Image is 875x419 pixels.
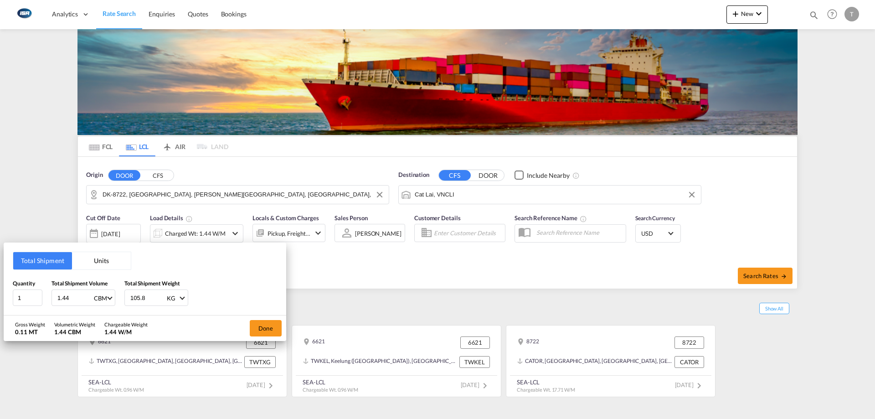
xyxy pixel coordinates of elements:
div: Chargeable Weight [104,321,148,328]
div: KG [167,295,175,302]
div: 1.44 W/M [104,328,148,336]
div: Gross Weight [15,321,45,328]
div: CBM [94,295,107,302]
span: Quantity [13,280,35,287]
input: Qty [13,290,42,306]
button: Units [72,252,131,269]
span: Total Shipment Weight [124,280,180,287]
div: 1.44 CBM [54,328,95,336]
input: Enter volume [57,290,93,305]
div: Volumetric Weight [54,321,95,328]
input: Enter weight [129,290,166,305]
button: Total Shipment [13,252,72,269]
span: Total Shipment Volume [51,280,108,287]
button: Done [250,320,282,336]
div: 0.11 MT [15,328,45,336]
